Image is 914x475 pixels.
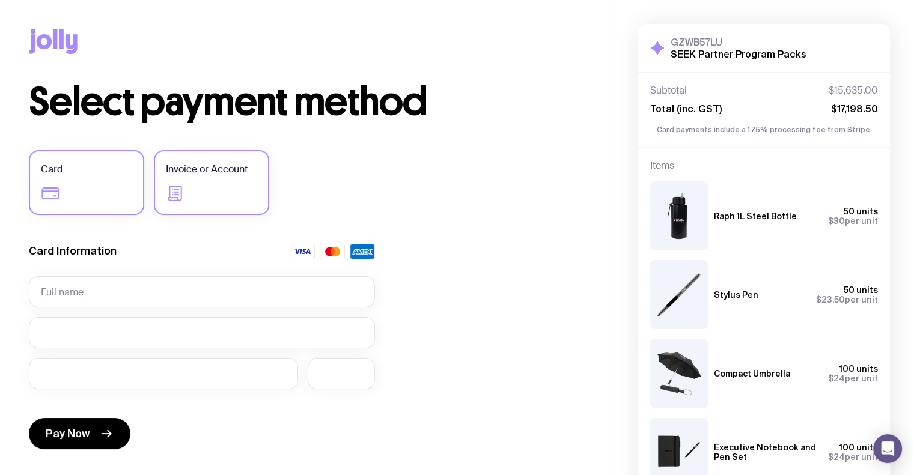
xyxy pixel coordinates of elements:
h3: GZWB57LU [671,36,806,48]
span: Total (inc. GST) [650,103,722,115]
h3: Stylus Pen [714,290,758,300]
span: $30 [828,216,845,226]
span: Pay Now [46,426,90,441]
span: $15,635.00 [829,85,878,97]
h4: Items [650,160,878,172]
span: per unit [828,216,878,226]
p: Card payments include a 1.75% processing fee from Stripe. [650,124,878,135]
span: 50 units [844,207,878,216]
button: Pay Now [29,418,130,449]
h1: Select payment method [29,83,585,121]
iframe: Secure payment input frame [320,368,363,379]
iframe: Secure payment input frame [41,368,286,379]
h3: Executive Notebook and Pen Set [714,443,818,462]
span: $24 [828,452,845,462]
span: Card [41,162,63,177]
label: Card Information [29,244,117,258]
span: 100 units [839,364,878,374]
h3: Raph 1L Steel Bottle [714,211,797,221]
span: Invoice or Account [166,162,248,177]
iframe: Secure payment input frame [41,327,363,338]
span: 100 units [839,443,878,452]
span: 50 units [844,285,878,295]
div: Open Intercom Messenger [873,434,902,463]
span: $24 [828,374,845,383]
h2: SEEK Partner Program Packs [671,48,806,60]
span: per unit [828,374,878,383]
h3: Compact Umbrella [714,369,790,378]
span: $17,198.50 [831,103,878,115]
span: $23.50 [816,295,845,304]
input: Full name [29,276,375,307]
span: per unit [828,452,878,462]
span: Subtotal [650,85,687,97]
span: per unit [816,295,878,304]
